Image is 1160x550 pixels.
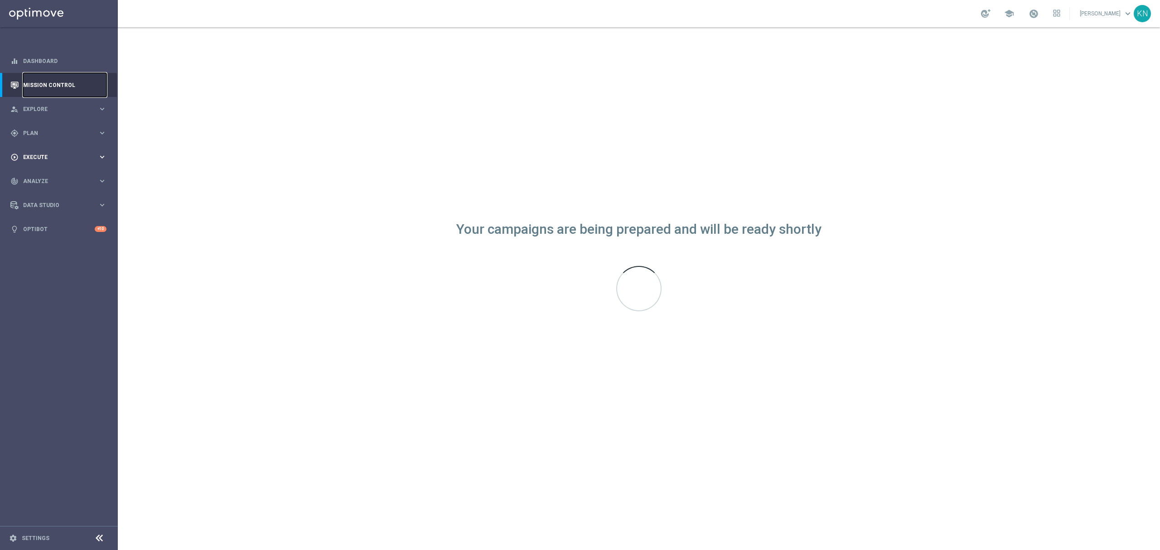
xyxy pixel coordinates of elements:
[10,82,107,89] button: Mission Control
[23,130,98,136] span: Plan
[10,57,19,65] i: equalizer
[10,177,98,185] div: Analyze
[95,226,106,232] div: +10
[456,226,822,233] div: Your campaigns are being prepared and will be ready shortly
[1134,5,1151,22] div: KN
[98,153,106,161] i: keyboard_arrow_right
[10,153,19,161] i: play_circle_outline
[98,105,106,113] i: keyboard_arrow_right
[10,225,19,233] i: lightbulb
[98,177,106,185] i: keyboard_arrow_right
[23,154,98,160] span: Execute
[1079,7,1134,20] a: [PERSON_NAME]keyboard_arrow_down
[23,179,98,184] span: Analyze
[23,217,95,241] a: Optibot
[10,154,107,161] button: play_circle_outline Execute keyboard_arrow_right
[23,73,106,97] a: Mission Control
[10,49,106,73] div: Dashboard
[10,73,106,97] div: Mission Control
[1123,9,1133,19] span: keyboard_arrow_down
[10,153,98,161] div: Execute
[23,49,106,73] a: Dashboard
[10,105,98,113] div: Explore
[10,217,106,241] div: Optibot
[10,129,98,137] div: Plan
[9,534,17,542] i: settings
[23,203,98,208] span: Data Studio
[10,201,98,209] div: Data Studio
[10,58,107,65] button: equalizer Dashboard
[10,202,107,209] button: Data Studio keyboard_arrow_right
[10,130,107,137] button: gps_fixed Plan keyboard_arrow_right
[1004,9,1014,19] span: school
[10,177,19,185] i: track_changes
[22,536,49,541] a: Settings
[10,129,19,137] i: gps_fixed
[10,105,19,113] i: person_search
[98,129,106,137] i: keyboard_arrow_right
[10,226,107,233] button: lightbulb Optibot +10
[10,106,107,113] button: person_search Explore keyboard_arrow_right
[10,178,107,185] button: track_changes Analyze keyboard_arrow_right
[98,201,106,209] i: keyboard_arrow_right
[23,106,98,112] span: Explore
